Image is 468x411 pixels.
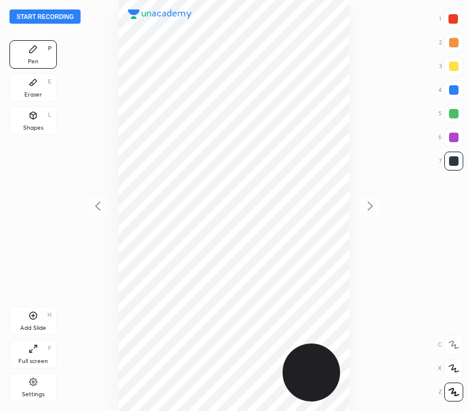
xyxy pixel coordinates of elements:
div: 3 [439,57,463,76]
div: Shapes [23,125,43,131]
div: Full screen [18,358,48,364]
div: 5 [438,104,463,123]
div: P [48,46,52,52]
div: Settings [22,391,44,397]
div: C [438,335,463,354]
div: 7 [439,152,463,171]
button: Start recording [9,9,81,24]
div: L [48,112,52,118]
div: F [48,345,52,351]
div: Pen [28,59,39,65]
div: X [438,359,463,378]
div: 6 [438,128,463,147]
div: Eraser [24,92,42,98]
div: H [47,312,52,318]
div: E [48,79,52,85]
div: 4 [438,81,463,99]
img: logo.38c385cc.svg [128,9,192,19]
div: 2 [439,33,463,52]
div: Add Slide [20,325,46,331]
div: 1 [439,9,463,28]
div: Z [438,383,463,402]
